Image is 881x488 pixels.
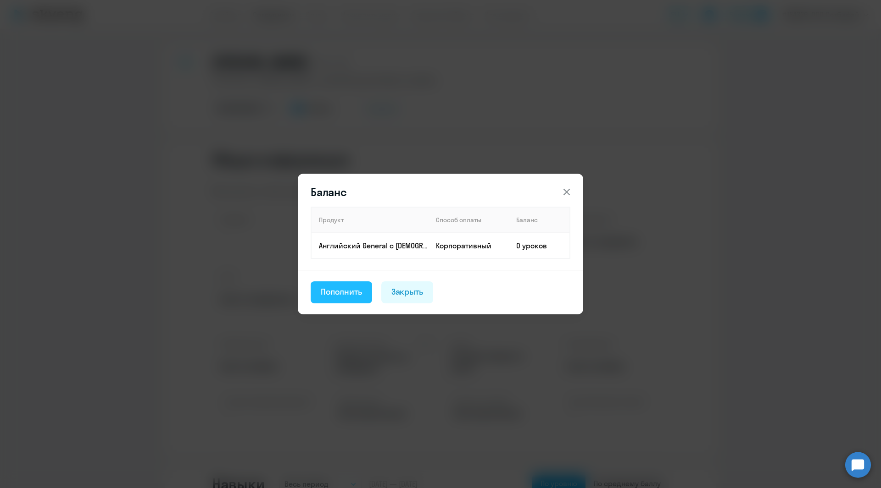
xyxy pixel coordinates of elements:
button: Закрыть [381,281,434,303]
header: Баланс [298,185,583,199]
th: Баланс [509,207,570,233]
th: Продукт [311,207,429,233]
td: 0 уроков [509,233,570,258]
div: Закрыть [391,286,424,298]
td: Корпоративный [429,233,509,258]
div: Пополнить [321,286,362,298]
th: Способ оплаты [429,207,509,233]
p: Английский General с [DEMOGRAPHIC_DATA] преподавателем [319,241,428,251]
button: Пополнить [311,281,372,303]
